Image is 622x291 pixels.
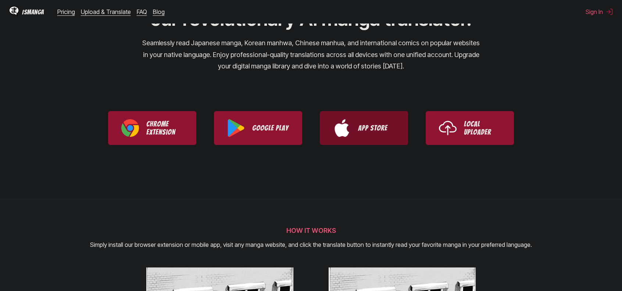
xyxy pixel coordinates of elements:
[586,8,613,15] button: Sign In
[121,119,139,137] img: Chrome logo
[252,124,289,132] p: Google Play
[9,6,19,16] img: IsManga Logo
[606,8,613,15] img: Sign out
[227,119,245,137] img: Google Play logo
[9,6,57,18] a: IsManga LogoIsManga
[464,120,501,136] p: Local Uploader
[333,119,351,137] img: App Store logo
[214,111,302,145] a: Download IsManga from Google Play
[146,120,183,136] p: Chrome Extension
[108,111,196,145] a: Download IsManga Chrome Extension
[358,124,395,132] p: App Store
[57,8,75,15] a: Pricing
[320,111,408,145] a: Download IsManga from App Store
[426,111,514,145] a: Use IsManga Local Uploader
[439,119,457,137] img: Upload icon
[22,8,44,15] div: IsManga
[137,8,147,15] a: FAQ
[90,227,532,234] h2: HOW IT WORKS
[90,240,532,250] p: Simply install our browser extension or mobile app, visit any manga website, and click the transl...
[153,8,165,15] a: Blog
[81,8,131,15] a: Upload & Translate
[142,37,480,72] p: Seamlessly read Japanese manga, Korean manhwa, Chinese manhua, and international comics on popula...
